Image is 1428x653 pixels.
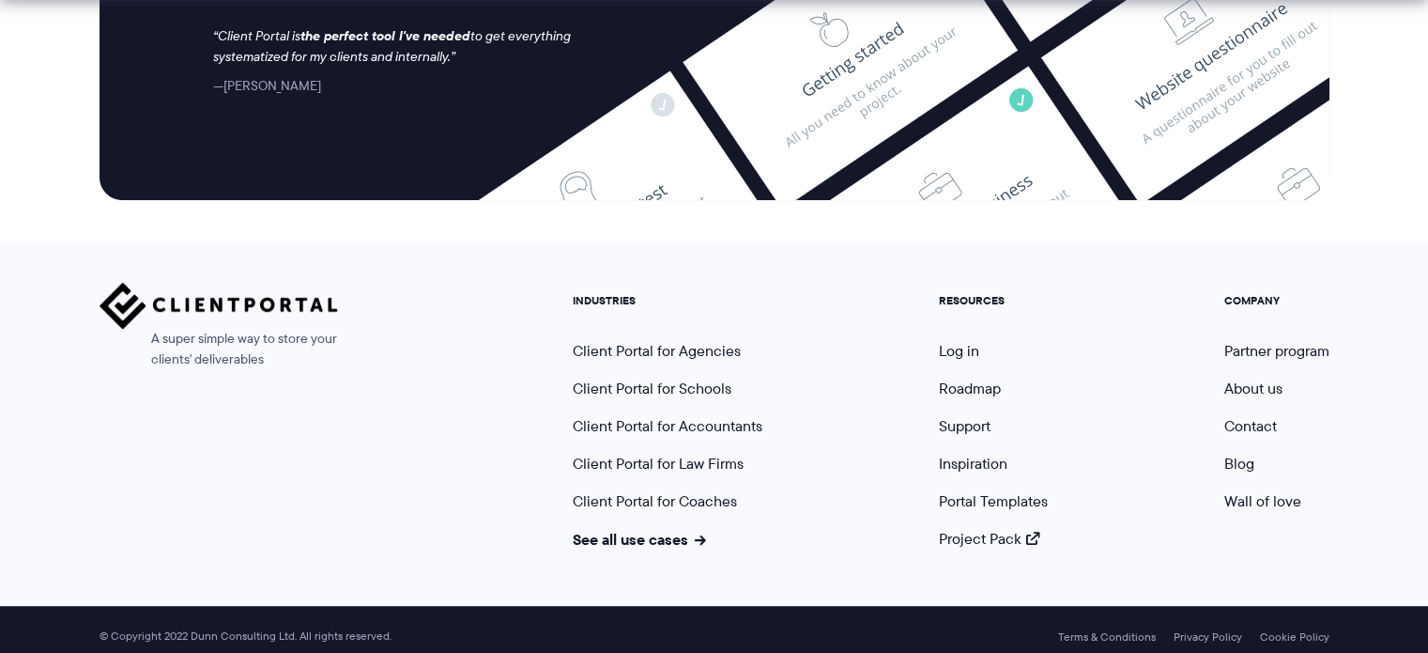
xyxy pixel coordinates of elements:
a: See all use cases [573,528,706,551]
a: Contact [1224,415,1277,437]
a: Inspiration [939,453,1007,474]
p: Client Portal is to get everything systematized for my clients and internally. [213,26,596,68]
span: A super simple way to store your clients' deliverables [100,329,338,370]
a: Support [939,415,990,437]
strong: the perfect tool I've needed [300,25,470,46]
a: Roadmap [939,378,1001,399]
span: © Copyright 2022 Dunn Consulting Ltd. All rights reserved. [90,630,401,644]
a: Client Portal for Agencies [573,340,741,362]
h5: INDUSTRIES [573,294,762,307]
h5: RESOURCES [939,294,1048,307]
a: Client Portal for Schools [573,378,731,399]
cite: [PERSON_NAME] [213,76,321,95]
a: Client Portal for Coaches [573,490,737,512]
a: Privacy Policy [1174,630,1242,644]
a: Log in [939,340,979,362]
a: Client Portal for Accountants [573,415,762,437]
a: Cookie Policy [1260,630,1329,644]
a: Terms & Conditions [1058,630,1156,644]
a: About us [1224,378,1282,399]
a: Client Portal for Law Firms [573,453,744,474]
h5: COMPANY [1224,294,1329,307]
a: Partner program [1224,340,1329,362]
a: Project Pack [939,528,1040,550]
a: Blog [1224,453,1254,474]
a: Portal Templates [939,490,1048,512]
a: Wall of love [1224,490,1301,512]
